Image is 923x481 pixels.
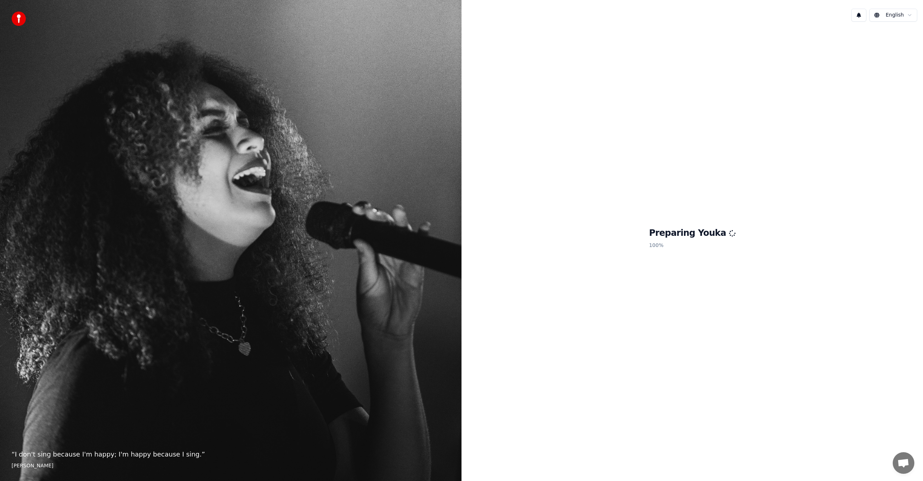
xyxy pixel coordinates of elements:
[12,12,26,26] img: youka
[12,462,450,469] footer: [PERSON_NAME]
[893,452,914,474] div: Open chat
[649,239,736,252] p: 100 %
[12,449,450,459] p: “ I don't sing because I'm happy; I'm happy because I sing. ”
[649,228,736,239] h1: Preparing Youka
